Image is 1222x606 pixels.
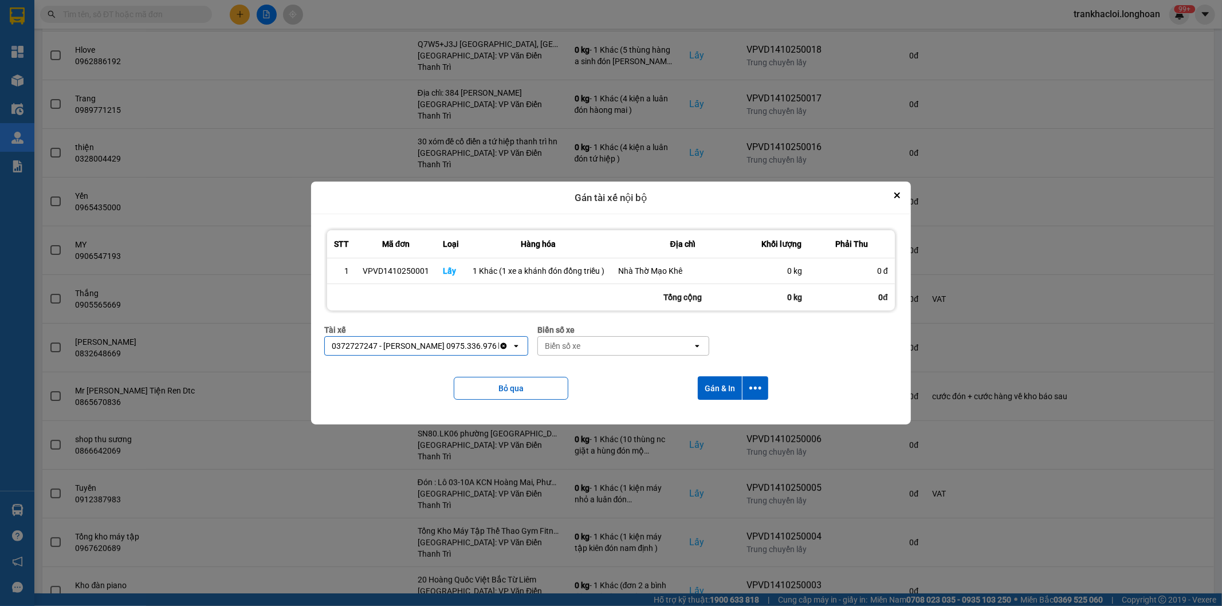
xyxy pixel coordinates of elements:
div: 0 kg [761,265,802,277]
div: Phải Thu [816,237,888,251]
div: Tài xế [324,324,528,336]
div: Gán tài xế nội bộ [311,182,911,215]
div: Lấy [443,265,459,277]
div: Tổng cộng [611,284,755,310]
svg: open [512,341,521,351]
button: Gán & In [698,376,742,400]
div: VPVD1410250001 [363,265,429,277]
div: Biển số xe [537,324,709,336]
div: 0 kg [755,284,809,310]
svg: Clear value [499,341,508,351]
div: dialog [311,182,911,425]
div: Nhà Thờ Mạo Khê [618,265,748,277]
div: Khối lượng [761,237,802,251]
div: Hàng hóa [473,237,604,251]
div: 0 đ [816,265,888,277]
div: 1 Khác (1 xe a khánh đón đồng triều ) [473,265,604,277]
button: Close [890,188,904,202]
svg: open [693,341,702,351]
div: 0đ [809,284,895,310]
div: 1 [334,265,349,277]
div: Mã đơn [363,237,429,251]
div: STT [334,237,349,251]
div: Địa chỉ [618,237,748,251]
button: Bỏ qua [454,377,568,400]
input: Selected 0372727247 - Vũ Văn Khánh 0975.336.976. [498,340,499,352]
div: Loại [443,237,459,251]
div: 0372727247 - [PERSON_NAME] 0975.336.976 [332,340,497,352]
div: Biển số xe [545,340,580,352]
